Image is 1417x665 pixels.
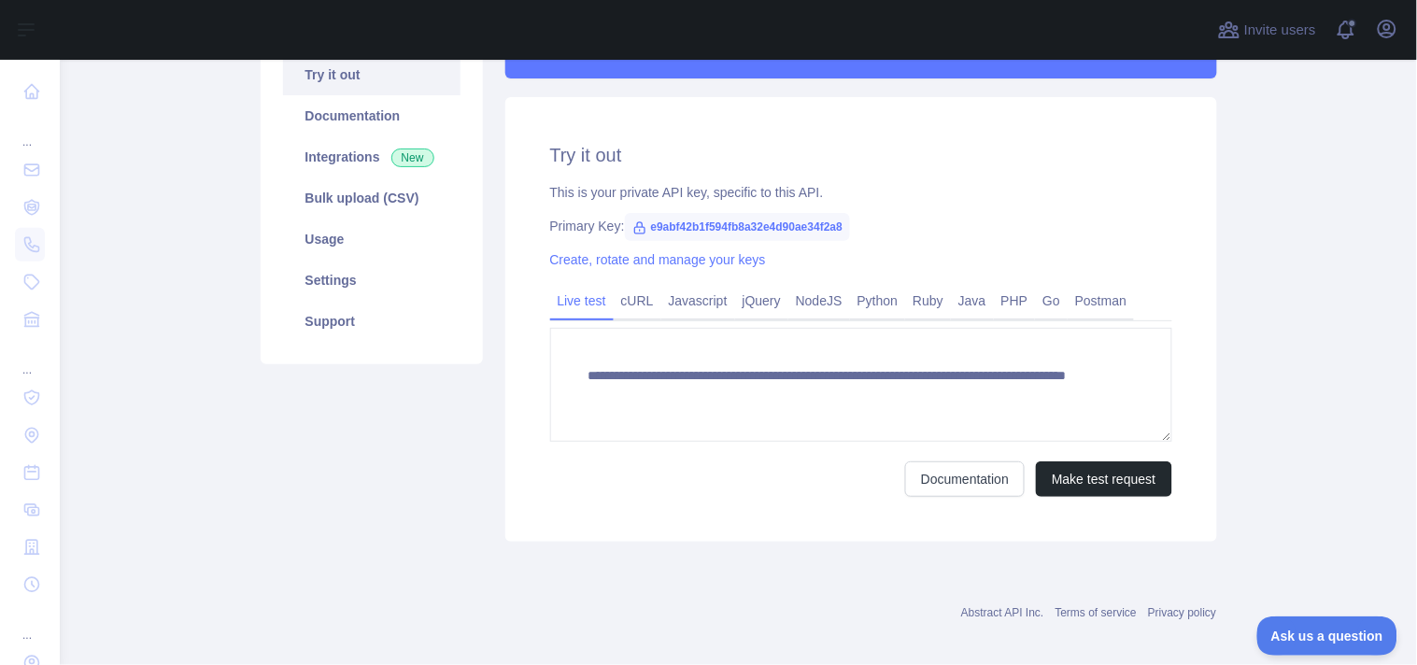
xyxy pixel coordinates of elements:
[1035,286,1068,316] a: Go
[735,286,788,316] a: jQuery
[283,219,461,260] a: Usage
[961,606,1044,619] a: Abstract API Inc.
[283,260,461,301] a: Settings
[1056,606,1137,619] a: Terms of service
[283,177,461,219] a: Bulk upload (CSV)
[283,95,461,136] a: Documentation
[951,286,994,316] a: Java
[905,286,951,316] a: Ruby
[283,54,461,95] a: Try it out
[15,340,45,377] div: ...
[905,461,1025,497] a: Documentation
[15,605,45,643] div: ...
[550,217,1172,235] div: Primary Key:
[1068,286,1134,316] a: Postman
[1148,606,1216,619] a: Privacy policy
[550,286,614,316] a: Live test
[550,183,1172,202] div: This is your private API key, specific to this API.
[550,142,1172,168] h2: Try it out
[661,286,735,316] a: Javascript
[994,286,1036,316] a: PHP
[1244,20,1316,41] span: Invite users
[788,286,850,316] a: NodeJS
[283,301,461,342] a: Support
[15,112,45,149] div: ...
[1257,616,1398,656] iframe: Toggle Customer Support
[550,252,766,267] a: Create, rotate and manage your keys
[625,213,850,241] span: e9abf42b1f594fb8a32e4d90ae34f2a8
[850,286,906,316] a: Python
[1214,15,1320,45] button: Invite users
[614,286,661,316] a: cURL
[391,149,434,167] span: New
[283,136,461,177] a: Integrations New
[1036,461,1171,497] button: Make test request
